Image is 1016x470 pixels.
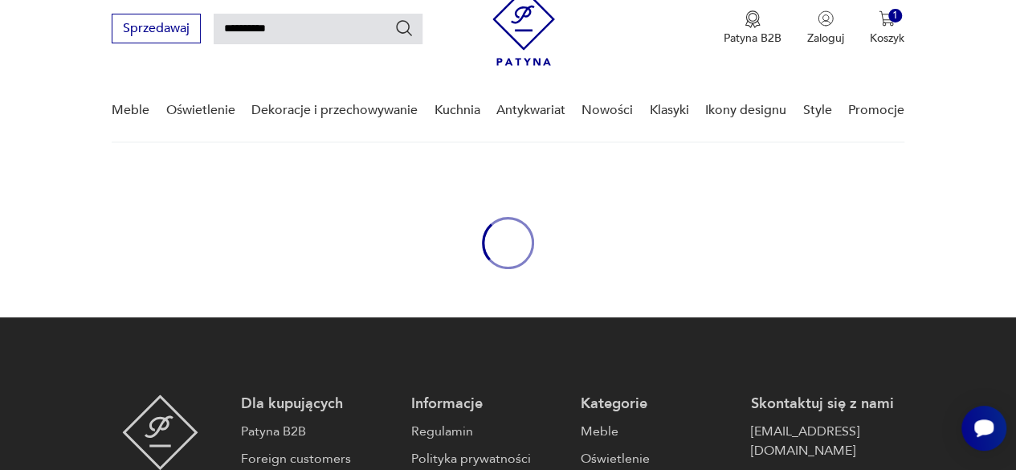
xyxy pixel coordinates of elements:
[650,80,689,141] a: Klasyki
[848,80,904,141] a: Promocje
[112,14,201,43] button: Sprzedawaj
[241,449,394,468] a: Foreign customers
[122,394,198,470] img: Patyna - sklep z meblami i dekoracjami vintage
[724,10,781,46] button: Patyna B2B
[581,80,633,141] a: Nowości
[496,80,565,141] a: Antykwariat
[411,422,565,441] a: Regulamin
[411,394,565,414] p: Informacje
[166,80,235,141] a: Oświetlenie
[807,10,844,46] button: Zaloguj
[581,422,734,441] a: Meble
[251,80,418,141] a: Dekoracje i przechowywanie
[411,449,565,468] a: Polityka prywatności
[870,31,904,46] p: Koszyk
[818,10,834,27] img: Ikonka użytkownika
[724,10,781,46] a: Ikona medaluPatyna B2B
[112,80,149,141] a: Meble
[745,10,761,28] img: Ikona medalu
[581,449,734,468] a: Oświetlenie
[724,31,781,46] p: Patyna B2B
[802,80,831,141] a: Style
[434,80,479,141] a: Kuchnia
[807,31,844,46] p: Zaloguj
[705,80,786,141] a: Ikony designu
[870,10,904,46] button: 1Koszyk
[581,394,734,414] p: Kategorie
[961,406,1006,451] iframe: Smartsupp widget button
[888,9,902,22] div: 1
[750,422,904,460] a: [EMAIL_ADDRESS][DOMAIN_NAME]
[241,394,394,414] p: Dla kupujących
[241,422,394,441] a: Patyna B2B
[394,18,414,38] button: Szukaj
[112,24,201,35] a: Sprzedawaj
[750,394,904,414] p: Skontaktuj się z nami
[879,10,895,27] img: Ikona koszyka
